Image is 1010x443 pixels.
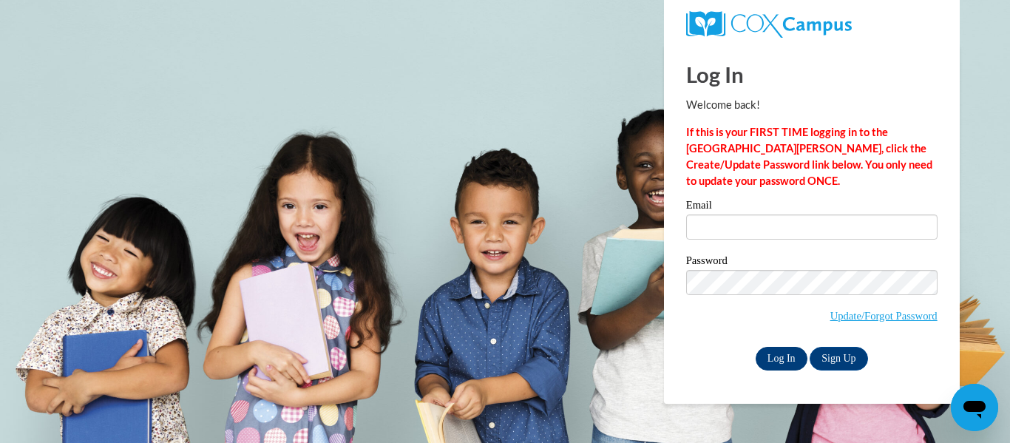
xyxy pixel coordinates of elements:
p: Welcome back! [686,97,938,113]
a: Update/Forgot Password [830,310,938,322]
h1: Log In [686,59,938,89]
iframe: Button to launch messaging window [951,384,998,431]
a: Sign Up [810,347,867,371]
strong: If this is your FIRST TIME logging in to the [GEOGRAPHIC_DATA][PERSON_NAME], click the Create/Upd... [686,126,932,187]
label: Password [686,255,938,270]
img: COX Campus [686,11,852,38]
a: COX Campus [686,11,938,38]
input: Log In [756,347,807,371]
label: Email [686,200,938,214]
